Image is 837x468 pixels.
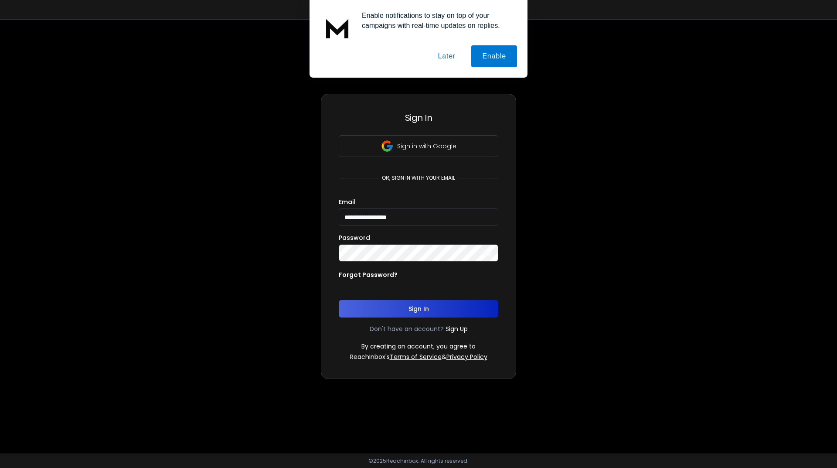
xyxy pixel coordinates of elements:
p: © 2025 Reachinbox. All rights reserved. [368,458,469,465]
button: Sign In [339,300,498,318]
p: By creating an account, you agree to [361,342,476,351]
a: Privacy Policy [446,352,487,361]
h3: Sign In [339,112,498,124]
a: Terms of Service [390,352,442,361]
p: or, sign in with your email [378,174,459,181]
a: Sign Up [446,325,468,333]
button: Later [427,45,466,67]
label: Email [339,199,355,205]
p: Sign in with Google [397,142,456,150]
div: Enable notifications to stay on top of your campaigns with real-time updates on replies. [355,10,517,31]
label: Password [339,235,370,241]
img: notification icon [320,10,355,45]
p: ReachInbox's & [350,352,487,361]
button: Sign in with Google [339,135,498,157]
p: Don't have an account? [370,325,444,333]
button: Enable [471,45,517,67]
p: Forgot Password? [339,270,398,279]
